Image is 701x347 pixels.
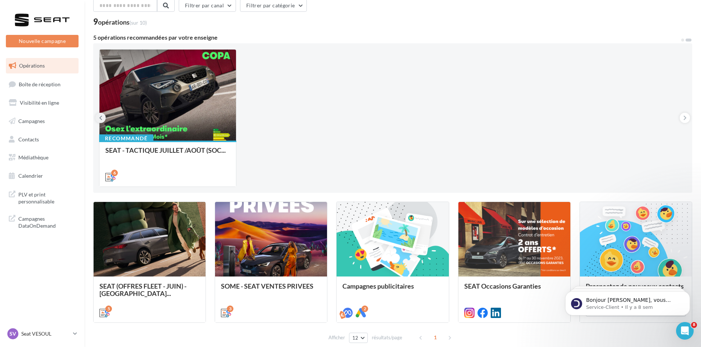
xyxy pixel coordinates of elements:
[554,276,701,327] iframe: Intercom notifications message
[105,306,112,312] div: 5
[6,327,79,341] a: SV Seat VESOUL
[4,76,80,92] a: Boîte de réception
[10,330,16,337] span: SV
[4,168,80,184] a: Calendrier
[111,170,118,176] div: 6
[99,282,186,297] span: SEAT (OFFRES FLEET - JUIN) - [GEOGRAPHIC_DATA]...
[342,282,414,290] span: Campagnes publicitaires
[4,211,80,232] a: Campagnes DataOnDemand
[93,35,680,40] div: 5 opérations recommandées par votre enseigne
[362,306,368,312] div: 2
[221,282,313,290] span: SOME - SEAT VENTES PRIVEES
[18,173,43,179] span: Calendrier
[352,335,359,341] span: 12
[6,35,79,47] button: Nouvelle campagne
[328,334,345,341] span: Afficher
[105,146,226,154] span: SEAT - TACTIQUE JUILLET /AOÛT (SOC...
[93,18,147,26] div: 9
[18,136,39,142] span: Contacts
[429,332,441,343] span: 1
[18,214,76,229] span: Campagnes DataOnDemand
[21,330,70,337] p: Seat VESOUL
[130,19,147,26] span: (sur 10)
[4,150,80,165] a: Médiathèque
[19,81,61,87] span: Boîte de réception
[691,322,697,328] span: 8
[676,322,694,340] iframe: Intercom live chat
[4,132,80,147] a: Contacts
[18,118,45,124] span: Campagnes
[4,95,80,111] a: Visibilité en ligne
[18,189,76,205] span: PLV et print personnalisable
[349,333,368,343] button: 12
[19,62,45,69] span: Opérations
[227,306,233,312] div: 3
[4,58,80,73] a: Opérations
[4,187,80,208] a: PLV et print personnalisable
[4,113,80,129] a: Campagnes
[98,19,147,25] div: opérations
[20,100,59,106] span: Visibilité en ligne
[99,134,153,142] div: Recommandé
[372,334,402,341] span: résultats/page
[18,154,48,160] span: Médiathèque
[464,282,541,290] span: SEAT Occasions Garanties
